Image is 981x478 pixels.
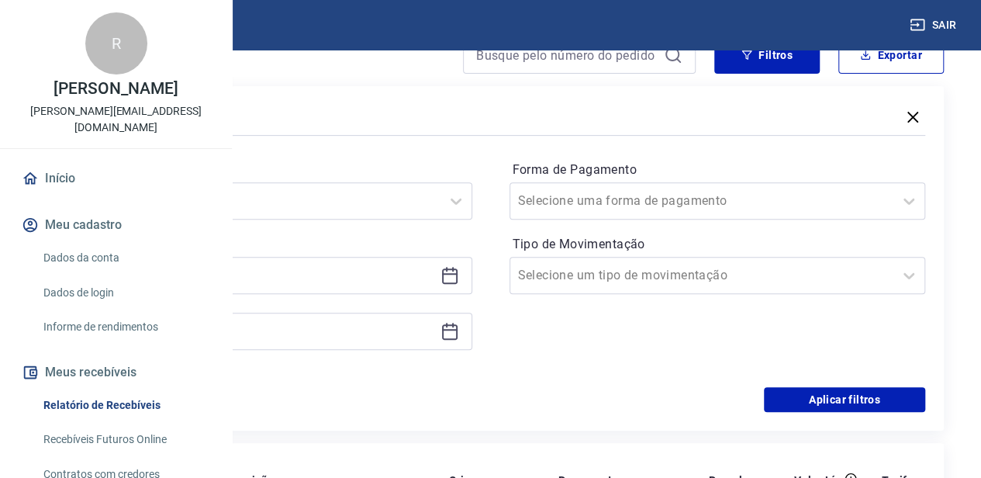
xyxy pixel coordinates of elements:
button: Sair [907,11,962,40]
a: Dados de login [37,277,213,309]
label: Forma de Pagamento [513,161,923,179]
label: Tipo de Movimentação [513,235,923,254]
p: [PERSON_NAME] [54,81,178,97]
a: Recebíveis Futuros Online [37,424,213,455]
div: R [85,12,147,74]
a: Dados da conta [37,242,213,274]
a: Início [19,161,213,196]
button: Filtros [714,36,820,74]
button: Aplicar filtros [764,387,925,412]
label: Período [59,161,469,179]
input: Data final [69,320,434,343]
button: Meus recebíveis [19,355,213,390]
a: Relatório de Recebíveis [37,390,213,421]
input: Data inicial [69,264,434,287]
p: [PERSON_NAME][EMAIL_ADDRESS][DOMAIN_NAME] [12,103,219,136]
a: Informe de rendimentos [37,311,213,343]
button: Exportar [838,36,944,74]
input: Busque pelo número do pedido [476,43,658,67]
button: Meu cadastro [19,208,213,242]
p: Período personalizado [56,232,472,251]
